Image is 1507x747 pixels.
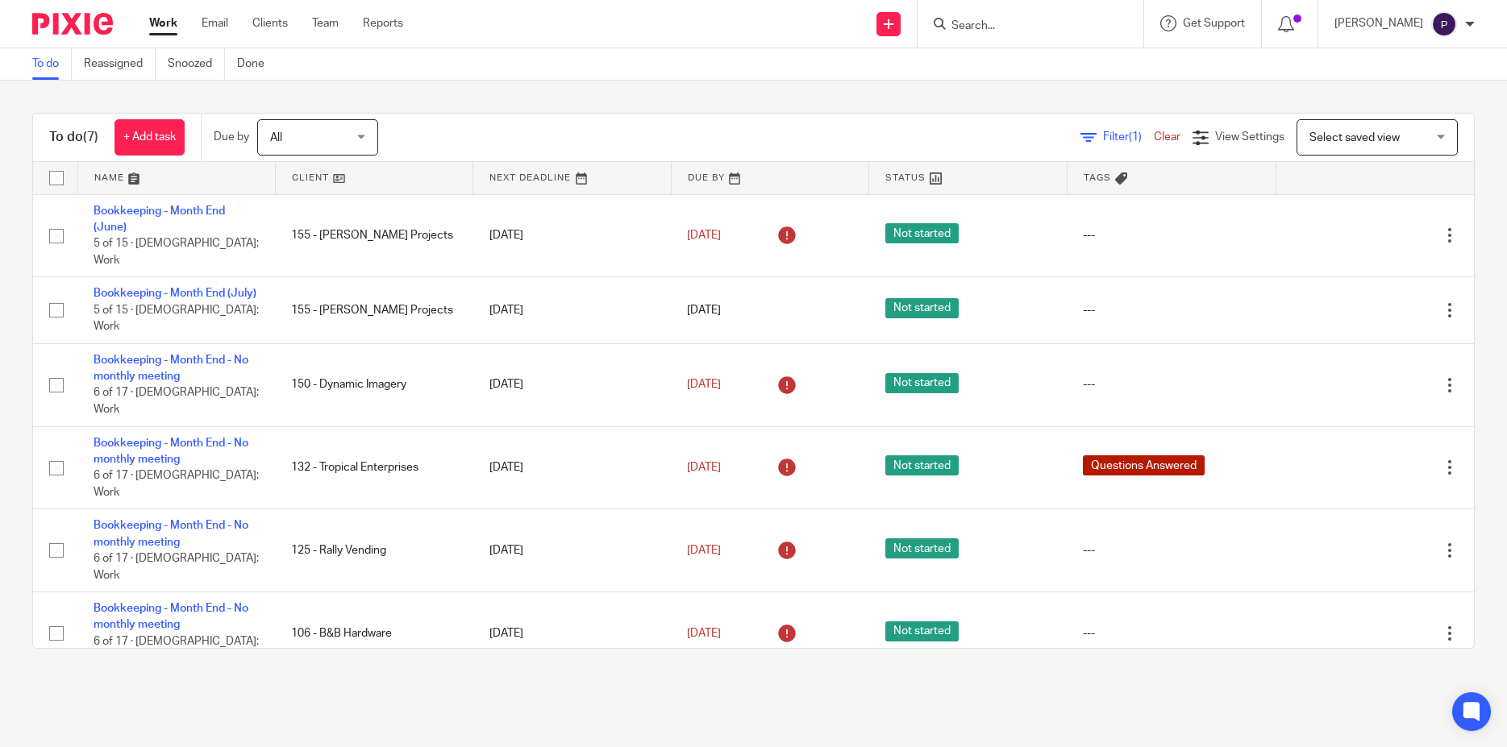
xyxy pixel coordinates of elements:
[1083,302,1259,318] div: ---
[312,15,339,31] a: Team
[83,131,98,143] span: (7)
[473,592,671,675] td: [DATE]
[473,509,671,592] td: [DATE]
[473,194,671,277] td: [DATE]
[885,298,959,318] span: Not started
[1083,227,1259,243] div: ---
[687,305,721,316] span: [DATE]
[94,388,259,416] span: 6 of 17 · [DEMOGRAPHIC_DATA]: Work
[114,119,185,156] a: + Add task
[84,48,156,80] a: Reassigned
[1215,131,1284,143] span: View Settings
[214,129,249,145] p: Due by
[94,288,256,299] a: Bookkeeping - Month End (July)
[49,129,98,146] h1: To do
[149,15,177,31] a: Work
[1154,131,1180,143] a: Clear
[94,438,248,465] a: Bookkeeping - Month End - No monthly meeting
[1103,131,1154,143] span: Filter
[94,520,248,547] a: Bookkeeping - Month End - No monthly meeting
[275,592,472,675] td: 106 - B&B Hardware
[1309,132,1400,143] span: Select saved view
[1083,542,1259,558] div: ---
[687,230,721,241] span: [DATE]
[885,455,959,475] span: Not started
[275,277,472,343] td: 155 - [PERSON_NAME] Projects
[94,355,248,382] a: Bookkeeping - Month End - No monthly meeting
[32,13,113,35] img: Pixie
[275,426,472,509] td: 132 - Tropical Enterprises
[1431,11,1457,37] img: svg%3E
[94,470,259,498] span: 6 of 17 · [DEMOGRAPHIC_DATA]: Work
[473,426,671,509] td: [DATE]
[1183,18,1245,29] span: Get Support
[1129,131,1142,143] span: (1)
[363,15,403,31] a: Reports
[950,19,1095,34] input: Search
[94,603,248,630] a: Bookkeeping - Month End - No monthly meeting
[885,538,959,558] span: Not started
[275,343,472,426] td: 150 - Dynamic Imagery
[270,132,282,143] span: All
[94,238,259,266] span: 5 of 15 · [DEMOGRAPHIC_DATA]: Work
[94,305,259,333] span: 5 of 15 · [DEMOGRAPHIC_DATA]: Work
[1083,625,1259,641] div: ---
[1083,455,1205,475] span: Questions Answered
[202,15,228,31] a: Email
[94,636,259,664] span: 6 of 17 · [DEMOGRAPHIC_DATA]: Work
[473,343,671,426] td: [DATE]
[1083,376,1259,392] div: ---
[275,194,472,277] td: 155 - [PERSON_NAME] Projects
[1334,15,1423,31] p: [PERSON_NAME]
[687,379,721,390] span: [DATE]
[252,15,288,31] a: Clients
[687,545,721,556] span: [DATE]
[32,48,72,80] a: To do
[473,277,671,343] td: [DATE]
[275,509,472,592] td: 125 - Rally Vending
[687,462,721,473] span: [DATE]
[94,553,259,581] span: 6 of 17 · [DEMOGRAPHIC_DATA]: Work
[885,223,959,243] span: Not started
[885,621,959,641] span: Not started
[237,48,277,80] a: Done
[687,628,721,639] span: [DATE]
[94,205,225,233] a: Bookkeeping - Month End (June)
[168,48,225,80] a: Snoozed
[1084,173,1111,182] span: Tags
[885,373,959,393] span: Not started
